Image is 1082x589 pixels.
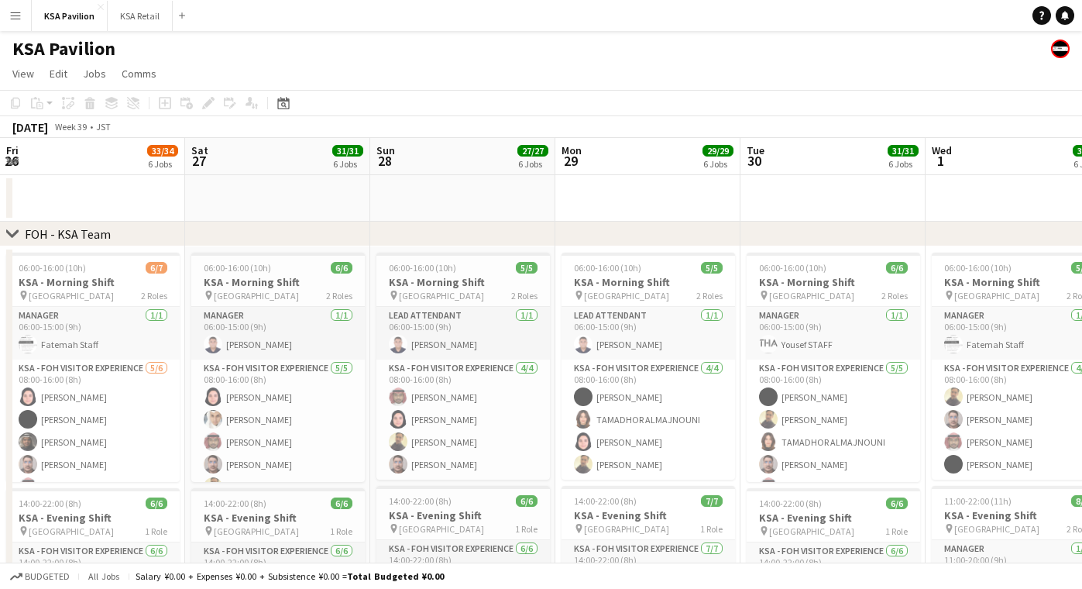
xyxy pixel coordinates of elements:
app-job-card: 06:00-16:00 (10h)6/6KSA - Morning Shift [GEOGRAPHIC_DATA]2 RolesManager1/106:00-15:00 (9h)[PERSON... [191,253,365,482]
span: 5/5 [516,262,538,274]
div: 6 Jobs [888,158,918,170]
h3: KSA - Morning Shift [376,275,550,289]
span: 14:00-22:00 (8h) [204,498,266,509]
span: 06:00-16:00 (10h) [944,262,1012,274]
span: 2 Roles [326,290,352,301]
span: [GEOGRAPHIC_DATA] [399,290,484,301]
app-card-role: KSA - FOH Visitor Experience5/508:00-16:00 (8h)[PERSON_NAME][PERSON_NAME]TAMADHOR ALMAJNOUNI[PERS... [747,360,920,502]
app-job-card: 06:00-16:00 (10h)6/6KSA - Morning Shift [GEOGRAPHIC_DATA]2 RolesManager1/106:00-15:00 (9h)Yousef ... [747,253,920,482]
a: Comms [115,64,163,84]
span: 1 [929,152,952,170]
app-card-role: KSA - FOH Visitor Experience4/408:00-16:00 (8h)[PERSON_NAME][PERSON_NAME][PERSON_NAME][PERSON_NAME] [376,360,550,480]
h3: KSA - Evening Shift [376,508,550,522]
app-card-role: KSA - FOH Visitor Experience5/608:00-16:00 (8h)[PERSON_NAME][PERSON_NAME][PERSON_NAME][PERSON_NAM... [6,360,180,525]
h3: KSA - Morning Shift [6,275,180,289]
div: JST [96,121,111,133]
h3: KSA - Evening Shift [191,511,365,525]
span: Fri [6,143,19,157]
button: KSA Pavilion [32,1,108,31]
span: 1 Role [330,525,352,537]
span: 29 [559,152,582,170]
span: 31/31 [888,145,919,157]
app-card-role: KSA - FOH Visitor Experience4/408:00-16:00 (8h)[PERSON_NAME]TAMADHOR ALMAJNOUNI[PERSON_NAME][PERS... [562,360,735,480]
span: 2 Roles [511,290,538,301]
span: Jobs [83,67,106,81]
app-card-role: LEAD ATTENDANT1/106:00-15:00 (9h)[PERSON_NAME] [562,307,735,360]
app-card-role: KSA - FOH Visitor Experience5/508:00-16:00 (8h)[PERSON_NAME][PERSON_NAME][PERSON_NAME][PERSON_NAM... [191,360,365,502]
span: 2 Roles [141,290,167,301]
span: 27 [189,152,208,170]
span: 14:00-22:00 (8h) [574,495,637,507]
a: View [6,64,40,84]
span: 6/6 [331,498,352,509]
span: [GEOGRAPHIC_DATA] [954,523,1039,535]
span: 6/6 [516,495,538,507]
button: KSA Retail [108,1,173,31]
span: 33/34 [147,145,178,157]
h1: KSA Pavilion [12,37,115,60]
span: [GEOGRAPHIC_DATA] [584,523,669,535]
span: 06:00-16:00 (10h) [389,262,456,274]
span: All jobs [85,570,122,582]
span: 2 Roles [881,290,908,301]
span: Week 39 [51,121,90,133]
app-card-role: LEAD ATTENDANT1/106:00-15:00 (9h)[PERSON_NAME] [376,307,550,360]
span: Budgeted [25,571,70,582]
div: 6 Jobs [518,158,548,170]
h3: KSA - Evening Shift [562,508,735,522]
div: 6 Jobs [703,158,733,170]
span: [GEOGRAPHIC_DATA] [214,290,299,301]
span: Tue [747,143,764,157]
span: 06:00-16:00 (10h) [19,262,86,274]
app-job-card: 06:00-16:00 (10h)6/7KSA - Morning Shift [GEOGRAPHIC_DATA]2 RolesManager1/106:00-15:00 (9h)Fatemah... [6,253,180,482]
span: Sun [376,143,395,157]
span: View [12,67,34,81]
span: 26 [4,152,19,170]
app-job-card: 06:00-16:00 (10h)5/5KSA - Morning Shift [GEOGRAPHIC_DATA]2 RolesLEAD ATTENDANT1/106:00-15:00 (9h)... [562,253,735,480]
span: 27/27 [517,145,548,157]
span: 1 Role [700,523,723,535]
h3: KSA - Evening Shift [747,511,920,525]
span: 6/6 [331,262,352,274]
h3: KSA - Morning Shift [562,275,735,289]
span: 30 [744,152,764,170]
div: Salary ¥0.00 + Expenses ¥0.00 + Subsistence ¥0.00 = [136,570,444,582]
app-card-role: Manager1/106:00-15:00 (9h)[PERSON_NAME] [191,307,365,360]
span: [GEOGRAPHIC_DATA] [214,525,299,537]
span: 5/5 [701,262,723,274]
span: 11:00-22:00 (11h) [944,495,1012,507]
span: [GEOGRAPHIC_DATA] [29,525,114,537]
span: 29/29 [702,145,733,157]
div: FOH - KSA Team [25,226,111,242]
div: 6 Jobs [148,158,177,170]
app-user-avatar: Fatemah Jeelani [1051,40,1070,58]
span: 06:00-16:00 (10h) [204,262,271,274]
span: 6/6 [146,498,167,509]
span: 28 [374,152,395,170]
div: 6 Jobs [333,158,362,170]
span: Wed [932,143,952,157]
span: [GEOGRAPHIC_DATA] [954,290,1039,301]
a: Jobs [77,64,112,84]
app-job-card: 06:00-16:00 (10h)5/5KSA - Morning Shift [GEOGRAPHIC_DATA]2 RolesLEAD ATTENDANT1/106:00-15:00 (9h)... [376,253,550,480]
span: 06:00-16:00 (10h) [759,262,826,274]
h3: KSA - Morning Shift [191,275,365,289]
span: 14:00-22:00 (8h) [759,498,822,509]
div: [DATE] [12,119,48,135]
span: 14:00-22:00 (8h) [389,495,452,507]
span: 6/7 [146,262,167,274]
h3: KSA - Morning Shift [747,275,920,289]
button: Budgeted [8,568,72,585]
span: 1 Role [515,523,538,535]
span: Edit [50,67,67,81]
app-card-role: Manager1/106:00-15:00 (9h)Fatemah Staff [6,307,180,360]
span: Mon [562,143,582,157]
span: 1 Role [145,525,167,537]
span: [GEOGRAPHIC_DATA] [769,290,854,301]
span: 14:00-22:00 (8h) [19,498,81,509]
